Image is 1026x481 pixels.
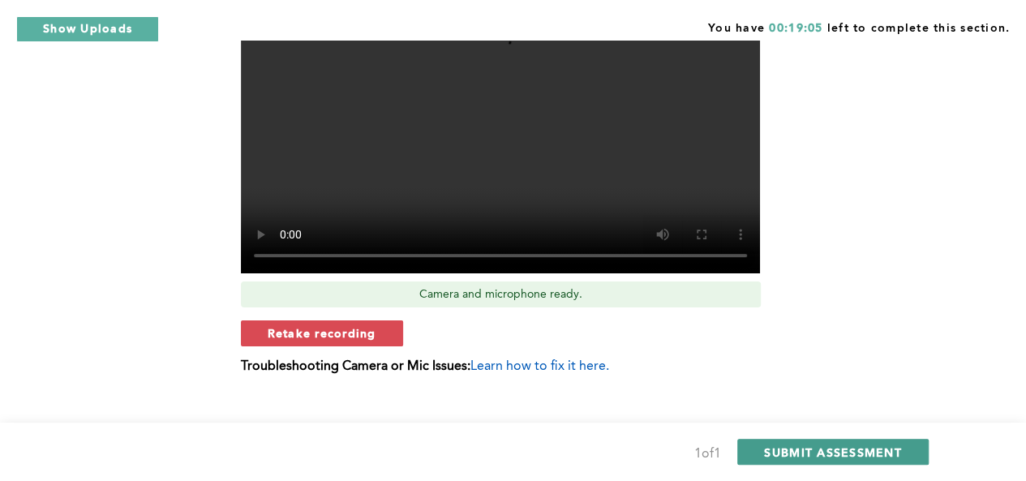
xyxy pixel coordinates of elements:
[769,23,822,34] span: 00:19:05
[764,444,901,460] span: SUBMIT ASSESSMENT
[737,439,928,465] button: SUBMIT ASSESSMENT
[470,360,609,373] span: Learn how to fix it here.
[268,325,376,341] span: Retake recording
[241,360,470,373] b: Troubleshooting Camera or Mic Issues:
[241,281,761,307] div: Camera and microphone ready.
[708,16,1010,37] span: You have left to complete this section.
[241,320,403,346] button: Retake recording
[694,443,721,466] div: 1 of 1
[16,16,159,42] button: Show Uploads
